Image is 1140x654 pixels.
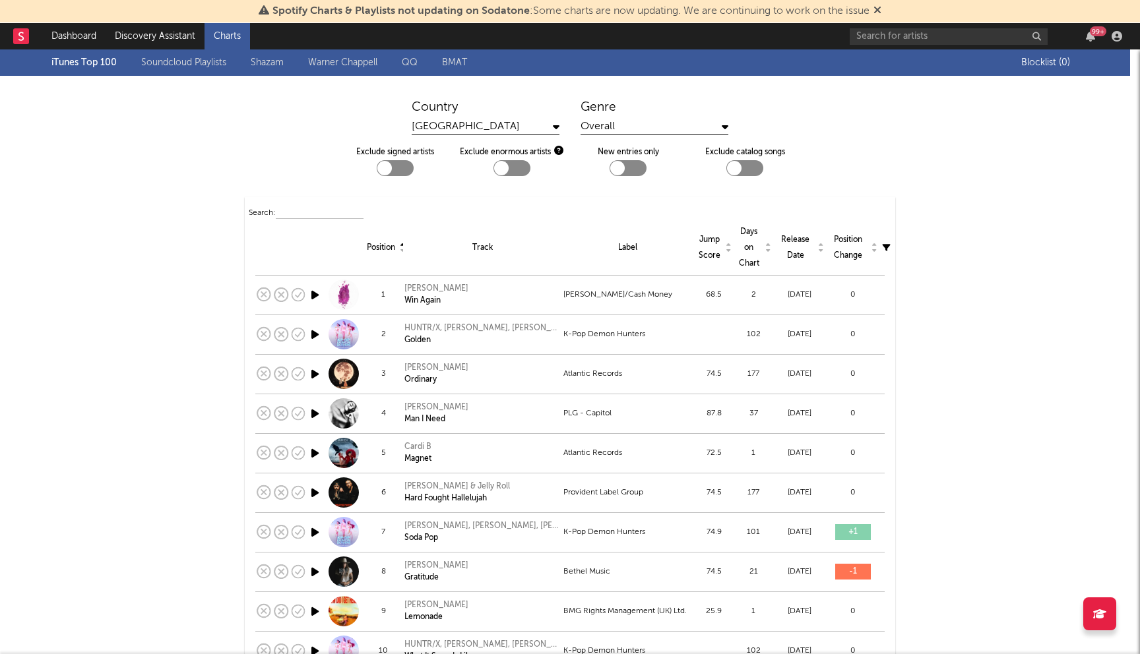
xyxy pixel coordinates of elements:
div: [PERSON_NAME] & Jelly Roll [404,481,510,492]
div: 1 [735,445,772,461]
td: 0 [826,473,879,512]
span: : Some charts are now updating. We are continuing to work on the issue [272,6,870,16]
div: 6 [365,485,402,500]
div: HUNTR/X, [PERSON_NAME], [PERSON_NAME], REI AMI & KPop Demon Hunters Cast [404,639,560,651]
label: Exclude catalog songs [705,144,785,160]
div: Soda Pop [404,532,560,544]
div: [PERSON_NAME]/Cash Money [563,287,693,303]
div: 1 [735,603,772,619]
div: Atlantic Records [563,445,693,461]
div: [PERSON_NAME] [404,560,468,572]
div: Bethel Music [563,564,693,580]
a: Charts [205,23,250,49]
div: Days on Chart [737,224,770,272]
div: K-Pop Demon Hunters [563,524,693,540]
a: Dashboard [42,23,106,49]
div: Atlantic Records [563,366,693,382]
div: [PERSON_NAME], [PERSON_NAME], [PERSON_NAME], [PERSON_NAME], [PERSON_NAME], [PERSON_NAME] & KPop D... [404,520,560,532]
div: 2 [735,287,772,303]
a: BMAT [442,55,467,71]
div: 177 [735,485,772,500]
a: HUNTR/X, [PERSON_NAME], [PERSON_NAME], REI AMI & KPop Demon Hunters CastGolden [404,322,560,346]
td: [DATE] [773,354,826,394]
a: [PERSON_NAME]Ordinary [404,362,468,386]
div: K-Pop Demon Hunters [563,326,693,342]
div: [PERSON_NAME] [404,599,468,611]
td: [DATE] [773,591,826,631]
div: Ordinary [404,374,468,386]
a: [PERSON_NAME]Win Again [404,283,468,307]
div: Label [565,240,691,256]
td: [DATE] [773,512,826,552]
a: Soundcloud Playlists [141,55,226,71]
span: Dismiss [873,6,881,16]
div: 1 [365,287,402,303]
div: Position Change [829,232,875,264]
div: 177 [735,366,772,382]
div: 37 [735,405,772,421]
div: + 1 [835,524,871,540]
a: [PERSON_NAME], [PERSON_NAME], [PERSON_NAME], [PERSON_NAME], [PERSON_NAME], [PERSON_NAME] & KPop D... [404,520,560,544]
div: Country [412,100,559,115]
div: 102 [735,326,772,342]
td: [DATE] [773,394,826,433]
a: QQ [402,55,418,71]
td: 74.5 [694,473,734,512]
td: [DATE] [773,433,826,473]
a: [PERSON_NAME] & Jelly RollHard Fought Hallelujah [404,481,510,504]
div: 2 [365,326,402,342]
div: - 1 [835,564,871,580]
td: 0 [826,354,879,394]
a: Discovery Assistant [106,23,205,49]
div: [PERSON_NAME] [404,401,468,413]
div: 99 + [1090,26,1106,36]
td: 0 [826,394,879,433]
span: Spotify Charts & Playlists not updating on Sodatone [272,6,530,16]
a: [PERSON_NAME]Man I Need [404,401,468,425]
div: PLG - Capitol [563,405,693,421]
div: [GEOGRAPHIC_DATA] [412,119,559,135]
div: HUNTR/X, [PERSON_NAME], [PERSON_NAME], REI AMI & KPop Demon Hunters Cast [404,322,560,334]
label: Exclude signed artists [356,144,434,160]
div: Lemonade [404,611,468,623]
div: Jump Score [697,232,730,264]
button: 99+ [1086,31,1095,42]
div: Win Again [404,295,468,307]
a: Shazam [251,55,284,71]
td: 0 [826,314,879,354]
td: 0 [826,433,879,473]
td: [DATE] [773,275,826,314]
div: 8 [365,564,402,580]
a: [PERSON_NAME]Lemonade [404,599,468,623]
div: 3 [365,366,402,382]
div: 101 [735,524,772,540]
div: Provident Label Group [563,485,693,500]
div: 5 [365,445,402,461]
div: Exclude enormous artists [460,144,563,160]
div: Hard Fought Hallelujah [404,492,510,504]
button: Exclude enormous artists [554,146,563,155]
span: Search: [249,209,276,217]
td: 25.9 [694,591,734,631]
td: [DATE] [773,314,826,354]
div: 7 [365,524,402,540]
div: Track [406,240,558,256]
div: 9 [365,603,402,619]
a: [PERSON_NAME]Gratitude [404,560,468,583]
div: Golden [404,334,560,346]
td: 74.5 [694,354,734,394]
div: 4 [365,405,402,421]
td: [DATE] [773,473,826,512]
td: 72.5 [694,433,734,473]
div: Cardi B [404,441,431,453]
td: 68.5 [694,275,734,314]
td: 0 [826,275,879,314]
a: Cardi BMagnet [404,441,431,465]
div: [PERSON_NAME] [404,283,468,295]
span: ( 0 ) [1059,55,1079,71]
a: Warner Chappell [308,55,377,71]
div: Release Date [776,232,823,264]
td: 74.5 [694,552,734,591]
div: BMG Rights Management (UK) Ltd. [563,603,693,619]
span: Blocklist [1021,58,1079,67]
